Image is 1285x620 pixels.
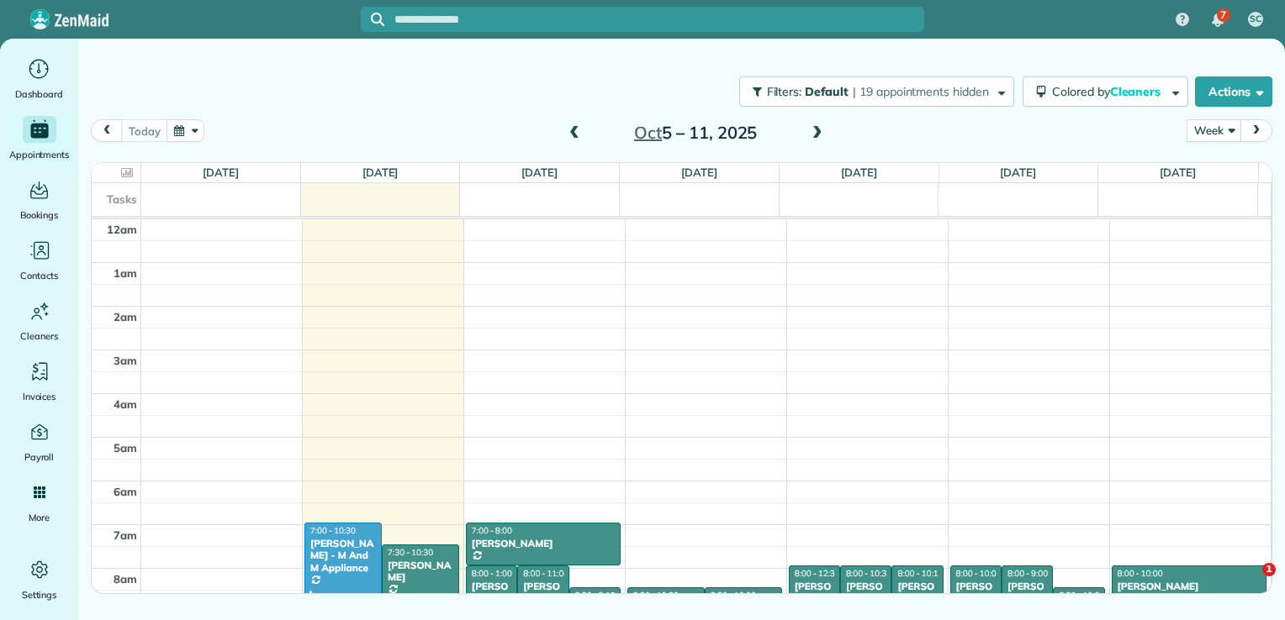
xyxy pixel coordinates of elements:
[1228,563,1268,603] iframe: Intercom live chat
[387,560,454,584] div: [PERSON_NAME]
[1052,84,1166,99] span: Colored by
[114,310,137,323] span: 2am
[522,581,563,617] div: [PERSON_NAME]
[114,354,137,367] span: 3am
[7,358,71,405] a: Invoices
[1200,2,1235,39] div: 7 unread notifications
[121,119,167,142] button: today
[310,525,356,536] span: 7:00 - 10:30
[1007,581,1048,617] div: [PERSON_NAME]
[24,449,55,465] span: Payroll
[29,509,50,526] span: More
[114,572,137,586] span: 8am
[1250,13,1261,26] span: SC
[114,485,137,498] span: 6am
[1240,119,1272,142] button: next
[22,586,57,603] span: Settings
[853,84,989,99] span: | 19 appointments hidden
[731,76,1014,107] a: Filters: Default | 19 appointments hidden
[1117,581,1262,592] div: [PERSON_NAME]
[1118,568,1163,579] span: 8:00 - 10:00
[1110,84,1164,99] span: Cleaners
[20,207,59,223] span: Bookings
[107,223,137,236] span: 12am
[795,568,840,579] span: 8:00 - 12:30
[7,116,71,163] a: Appointments
[1000,166,1036,179] a: [DATE]
[7,418,71,465] a: Payroll
[955,581,997,617] div: [PERSON_NAME]
[590,123,801,142] h2: 5 – 11, 2025
[896,581,938,617] div: [PERSON_NAME]
[845,581,886,617] div: [PERSON_NAME]
[107,192,137,206] span: Tasks
[523,568,568,579] span: 8:00 - 11:00
[114,397,137,411] span: 4am
[805,84,849,99] span: Default
[1160,166,1196,179] a: [DATE]
[711,590,756,601] span: 8:30 - 10:00
[20,267,58,284] span: Contacts
[15,86,63,102] span: Dashboard
[634,122,662,143] span: Oct
[472,525,512,536] span: 7:00 - 8:00
[846,568,891,579] span: 8:00 - 10:30
[114,266,137,280] span: 1am
[114,441,137,454] span: 5am
[203,166,239,179] a: [DATE]
[7,237,71,284] a: Contacts
[23,388,56,405] span: Invoices
[767,84,802,99] span: Filters:
[956,568,1002,579] span: 8:00 - 10:00
[897,568,943,579] span: 8:00 - 10:15
[794,581,835,617] div: [PERSON_NAME]
[633,590,679,601] span: 8:30 - 10:30
[114,528,137,542] span: 7am
[7,297,71,344] a: Cleaners
[91,119,123,142] button: prev
[739,76,1014,107] button: Filters: Default | 19 appointments hidden
[521,166,558,179] a: [DATE]
[362,166,399,179] a: [DATE]
[361,13,384,26] button: Focus search
[309,538,377,574] div: [PERSON_NAME] - M And M Appliance
[472,568,512,579] span: 8:00 - 1:00
[1023,76,1188,107] button: Colored byCleaners
[1262,563,1276,576] span: 1
[371,13,384,26] svg: Focus search
[1220,8,1226,22] span: 7
[1195,76,1272,107] button: Actions
[471,538,616,549] div: [PERSON_NAME]
[7,556,71,603] a: Settings
[20,328,58,344] span: Cleaners
[9,146,70,163] span: Appointments
[681,166,717,179] a: [DATE]
[388,547,433,558] span: 7:30 - 10:30
[7,176,71,223] a: Bookings
[1007,568,1048,579] span: 8:00 - 9:00
[1059,590,1104,601] span: 8:30 - 10:00
[7,55,71,102] a: Dashboard
[1187,119,1241,142] button: Week
[575,590,616,601] span: 8:30 - 9:15
[471,581,512,617] div: [PERSON_NAME]
[841,166,877,179] a: [DATE]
